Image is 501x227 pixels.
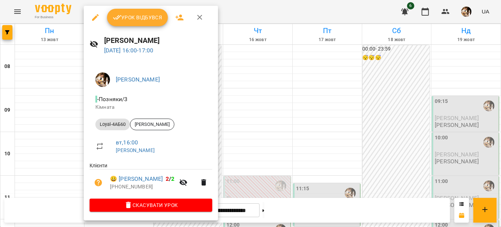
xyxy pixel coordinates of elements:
span: Урок відбувся [113,13,162,22]
p: [PHONE_NUMBER] [110,183,175,191]
a: вт , 16:00 [116,139,138,146]
a: [DATE] 16:00-17:00 [104,47,154,54]
span: Loyal-4АБ60 [95,121,130,128]
div: [PERSON_NAME] [130,119,174,130]
h6: [PERSON_NAME] [104,35,213,46]
span: 2 [171,175,175,182]
button: Скасувати Урок [90,199,212,212]
a: [PERSON_NAME] [116,76,160,83]
a: [PERSON_NAME] [116,147,155,153]
ul: Клієнти [90,162,212,198]
span: - Позняки/3 [95,96,129,103]
b: / [166,175,174,182]
a: 😀 [PERSON_NAME] [110,175,163,183]
span: [PERSON_NAME] [130,121,174,128]
p: Кімната [95,104,206,111]
span: Скасувати Урок [95,201,206,210]
button: Урок відбувся [107,9,168,26]
span: 2 [166,175,169,182]
img: 0162ea527a5616b79ea1cf03ccdd73a5.jpg [95,72,110,87]
button: Візит ще не сплачено. Додати оплату? [90,174,107,191]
